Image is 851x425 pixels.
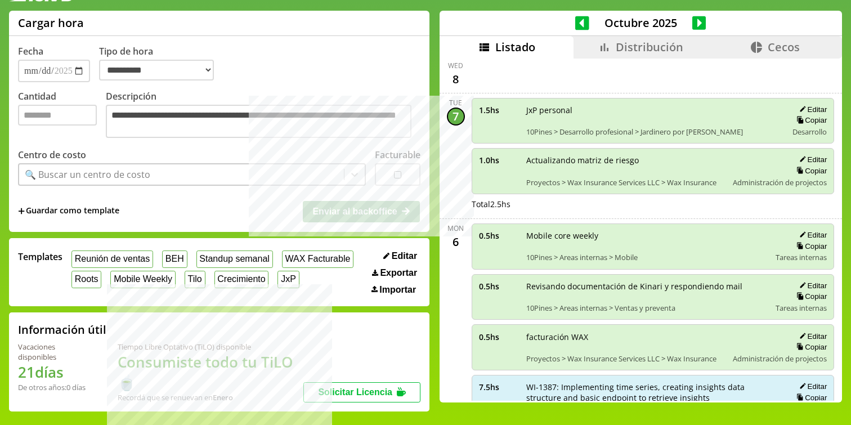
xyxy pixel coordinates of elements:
button: Copiar [793,342,827,352]
button: Copiar [793,115,827,125]
label: Centro de costo [18,149,86,161]
div: Total 2.5 hs [472,199,835,209]
div: scrollable content [440,59,842,401]
h1: Cargar hora [18,15,84,30]
span: 0.5 hs [479,332,518,342]
button: BEH [162,250,187,268]
button: Solicitar Licencia [303,382,420,402]
span: facturación WAX [526,332,725,342]
span: +Guardar como template [18,205,119,217]
span: 1.0 hs [479,155,518,165]
span: Importar [379,285,416,295]
select: Tipo de hora [99,60,214,80]
div: 6 [447,233,465,251]
button: Editar [796,281,827,290]
span: Distribución [616,39,683,55]
button: Editar [796,155,827,164]
button: Roots [71,271,101,288]
textarea: Descripción [106,105,411,138]
button: Editar [796,382,827,391]
span: 7.5 hs [479,382,518,392]
label: Cantidad [18,90,106,141]
div: 7 [447,108,465,126]
h1: Consumiste todo tu TiLO 🍵 [118,352,303,392]
label: Fecha [18,45,43,57]
span: Proyectos > Wax Insurance Services LLC > Wax Insurance [526,177,725,187]
span: Administración de projectos [733,354,827,364]
span: 10Pines > Areas internas > Mobile [526,252,768,262]
span: 0.5 hs [479,281,518,292]
div: De otros años: 0 días [18,382,91,392]
button: Mobile Weekly [110,271,175,288]
button: Editar [796,332,827,341]
label: Facturable [375,149,420,161]
div: Tiempo Libre Optativo (TiLO) disponible [118,342,303,352]
input: Cantidad [18,105,97,126]
span: Actualizando matriz de riesgo [526,155,725,165]
button: Editar [796,105,827,114]
button: Copiar [793,166,827,176]
div: Recordá que se renuevan en [118,392,303,402]
span: Revisando documentación de Kinari y respondiendo mail [526,281,768,292]
span: Desarrollo [792,127,827,137]
span: 0.5 hs [479,230,518,241]
span: JxP personal [526,105,780,115]
span: Solicitar Licencia [318,387,392,397]
button: Copiar [793,393,827,402]
span: Proyectos > Wax Insurance Services LLC > Wax Insurance [526,354,725,364]
b: Enero [213,392,233,402]
span: Administración de projectos [733,177,827,187]
div: 8 [447,70,465,88]
button: Crecimiento [214,271,269,288]
button: Editar [796,230,827,240]
span: Cecos [768,39,800,55]
label: Tipo de hora [99,45,223,82]
div: Mon [447,223,464,233]
span: Editar [392,251,417,261]
button: Exportar [369,267,420,279]
span: 10Pines > Areas internas > Ventas y preventa [526,303,768,313]
button: Reunión de ventas [71,250,153,268]
div: Tue [449,98,462,108]
button: Copiar [793,241,827,251]
button: JxP [277,271,299,288]
span: Tareas internas [776,252,827,262]
div: Vacaciones disponibles [18,342,91,362]
span: 10Pines > Desarrollo profesional > Jardinero por [PERSON_NAME] [526,127,780,137]
button: WAX Facturable [282,250,353,268]
span: Listado [495,39,535,55]
span: 1.5 hs [479,105,518,115]
div: Wed [448,61,463,70]
h2: Información útil [18,322,106,337]
button: Tilo [185,271,205,288]
span: WI-1387: Implementing time series, creating insights data structure and basic endpoint to retriev... [526,382,780,403]
span: Exportar [380,268,417,278]
div: 🔍 Buscar un centro de costo [25,168,150,181]
button: Standup semanal [196,250,273,268]
span: Templates [18,250,62,263]
span: Tareas internas [776,303,827,313]
span: Octubre 2025 [589,15,692,30]
button: Editar [380,250,420,262]
span: Mobile core weekly [526,230,768,241]
h1: 21 días [18,362,91,382]
button: Copiar [793,292,827,301]
span: + [18,205,25,217]
label: Descripción [106,90,420,141]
